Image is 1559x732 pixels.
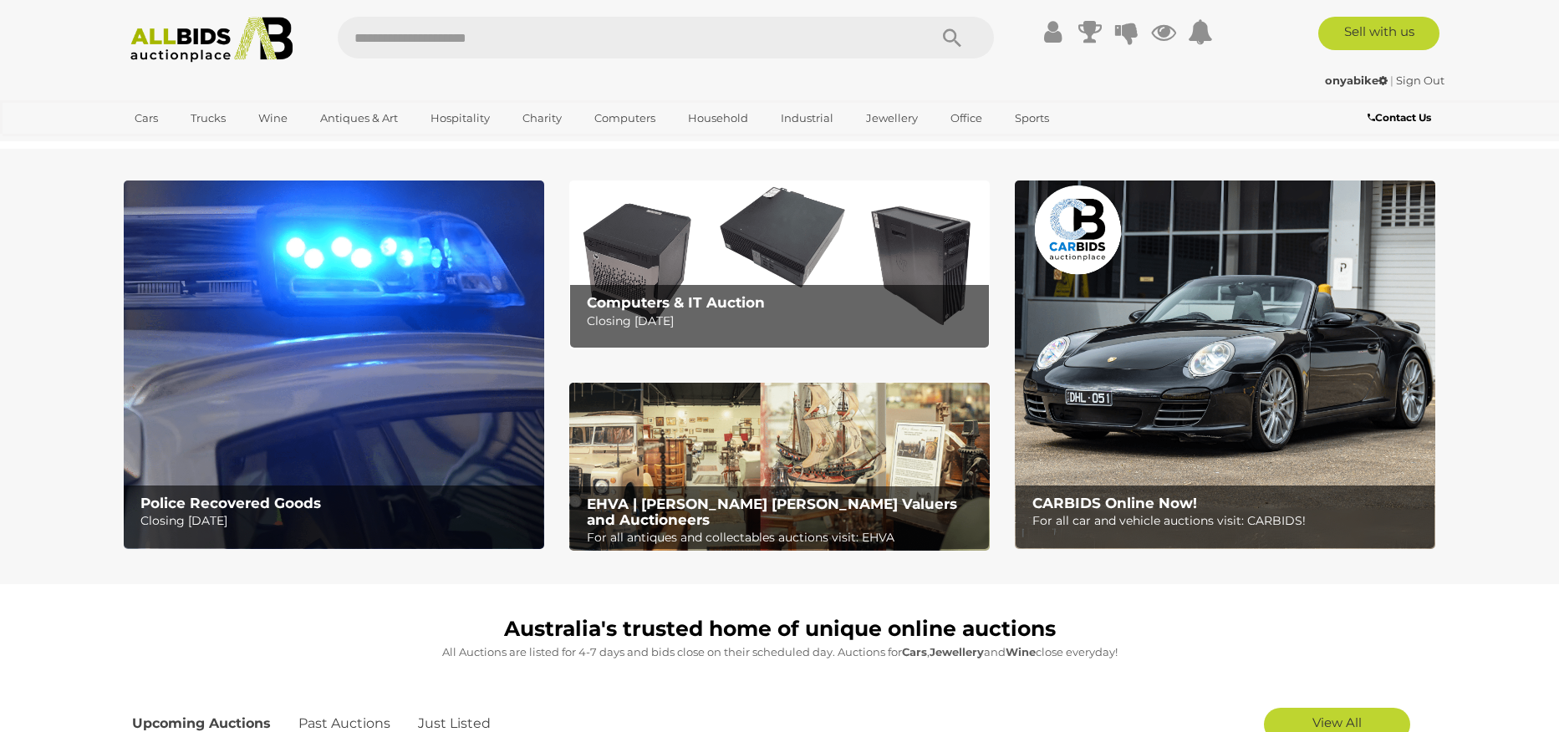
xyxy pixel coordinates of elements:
button: Search [910,17,994,58]
b: EHVA | [PERSON_NAME] [PERSON_NAME] Valuers and Auctioneers [587,496,957,528]
span: | [1390,74,1393,87]
a: Office [940,104,993,132]
h1: Australia's trusted home of unique online auctions [132,618,1428,641]
a: Police Recovered Goods Police Recovered Goods Closing [DATE] [124,180,544,549]
b: Computers & IT Auction [587,294,765,311]
a: Sports [1004,104,1060,132]
a: Sign Out [1396,74,1444,87]
span: View All [1312,714,1362,730]
a: Trucks [180,104,237,132]
b: CARBIDS Online Now! [1032,495,1197,511]
a: Household [677,104,759,132]
a: Industrial [770,104,844,132]
p: Closing [DATE] [587,311,981,332]
a: Contact Us [1368,109,1435,127]
strong: Jewellery [930,645,984,658]
a: Charity [512,104,573,132]
img: CARBIDS Online Now! [1015,180,1435,549]
a: Computers [583,104,666,132]
img: Police Recovered Goods [124,180,544,549]
a: Computers & IT Auction Computers & IT Auction Closing [DATE] [569,180,990,348]
a: Antiques & Art [309,104,409,132]
a: [GEOGRAPHIC_DATA] [124,132,264,160]
p: For all antiques and collectables auctions visit: EHVA [587,527,981,548]
b: Contact Us [1368,111,1431,124]
a: Hospitality [420,104,501,132]
strong: onyabike [1325,74,1388,87]
p: For all car and vehicle auctions visit: CARBIDS! [1032,511,1426,531]
a: EHVA | Evans Hastings Valuers and Auctioneers EHVA | [PERSON_NAME] [PERSON_NAME] Valuers and Auct... [569,383,990,552]
a: Sell with us [1318,17,1439,50]
a: onyabike [1325,74,1390,87]
img: Computers & IT Auction [569,180,990,348]
p: Closing [DATE] [140,511,534,531]
b: Police Recovered Goods [140,495,321,511]
p: All Auctions are listed for 4-7 days and bids close on their scheduled day. Auctions for , and cl... [132,643,1428,662]
a: Wine [247,104,298,132]
a: Cars [124,104,169,132]
strong: Wine [1006,645,1036,658]
a: CARBIDS Online Now! CARBIDS Online Now! For all car and vehicle auctions visit: CARBIDS! [1015,180,1435,549]
img: Allbids.com.au [121,17,303,63]
a: Jewellery [855,104,929,132]
strong: Cars [902,645,927,658]
img: EHVA | Evans Hastings Valuers and Auctioneers [569,383,990,552]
